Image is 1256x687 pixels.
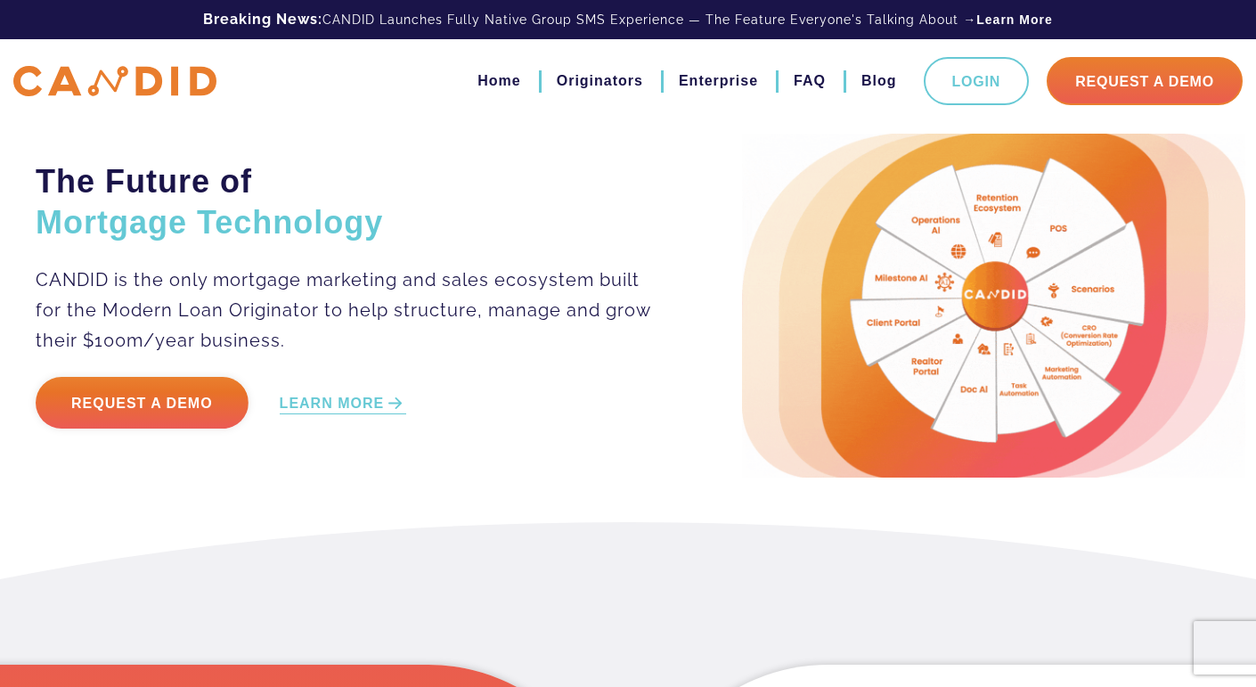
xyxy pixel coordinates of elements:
a: FAQ [794,66,826,96]
a: Home [477,66,520,96]
img: CANDID APP [13,66,216,97]
a: LEARN MORE [280,394,407,414]
span: Mortgage Technology [36,204,383,241]
h2: The Future of [36,161,653,243]
a: Learn More [976,11,1052,29]
a: Originators [557,66,643,96]
a: Request a Demo [36,377,249,429]
p: CANDID is the only mortgage marketing and sales ecosystem built for the Modern Loan Originator to... [36,265,653,356]
a: Enterprise [679,66,758,96]
img: Candid Hero Image [742,134,1245,478]
a: Login [924,57,1030,105]
b: Breaking News: [203,11,322,28]
a: Request A Demo [1047,57,1243,105]
a: Blog [861,66,897,96]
